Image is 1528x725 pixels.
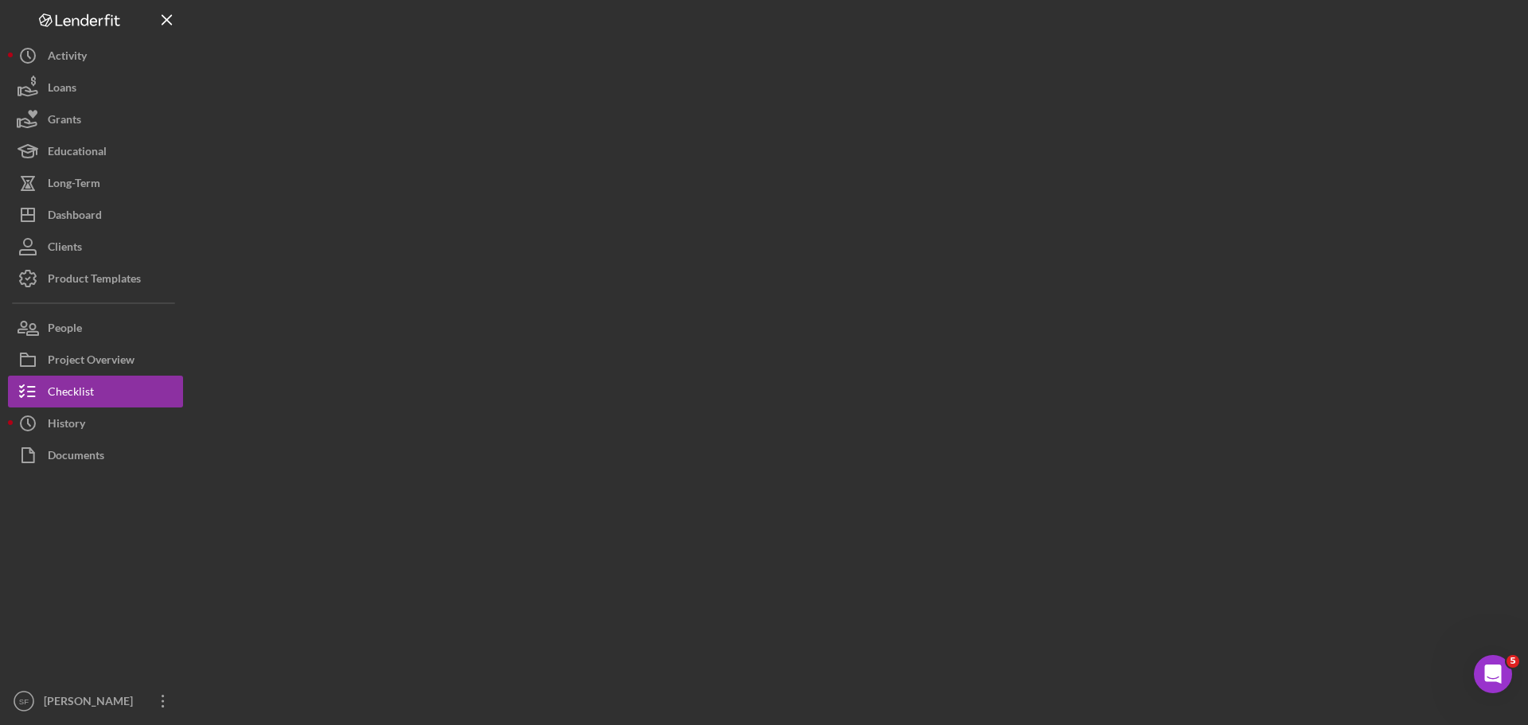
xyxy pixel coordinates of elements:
button: History [8,407,183,439]
button: Project Overview [8,344,183,376]
iframe: Intercom live chat [1474,655,1512,693]
div: History [48,407,85,443]
button: Documents [8,439,183,471]
button: SF[PERSON_NAME] [8,685,183,717]
text: SF [19,697,29,706]
button: Clients [8,231,183,263]
button: Loans [8,72,183,103]
div: Activity [48,40,87,76]
button: Dashboard [8,199,183,231]
button: Product Templates [8,263,183,294]
div: Grants [48,103,81,139]
div: Project Overview [48,344,134,380]
div: Clients [48,231,82,267]
button: Educational [8,135,183,167]
button: Checklist [8,376,183,407]
div: Product Templates [48,263,141,298]
button: Grants [8,103,183,135]
div: [PERSON_NAME] [40,685,143,721]
div: Loans [48,72,76,107]
div: Educational [48,135,107,171]
button: Activity [8,40,183,72]
span: 5 [1507,655,1519,668]
div: Long-Term [48,167,100,203]
div: Dashboard [48,199,102,235]
div: People [48,312,82,348]
button: People [8,312,183,344]
button: Long-Term [8,167,183,199]
div: Checklist [48,376,94,411]
div: Documents [48,439,104,475]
